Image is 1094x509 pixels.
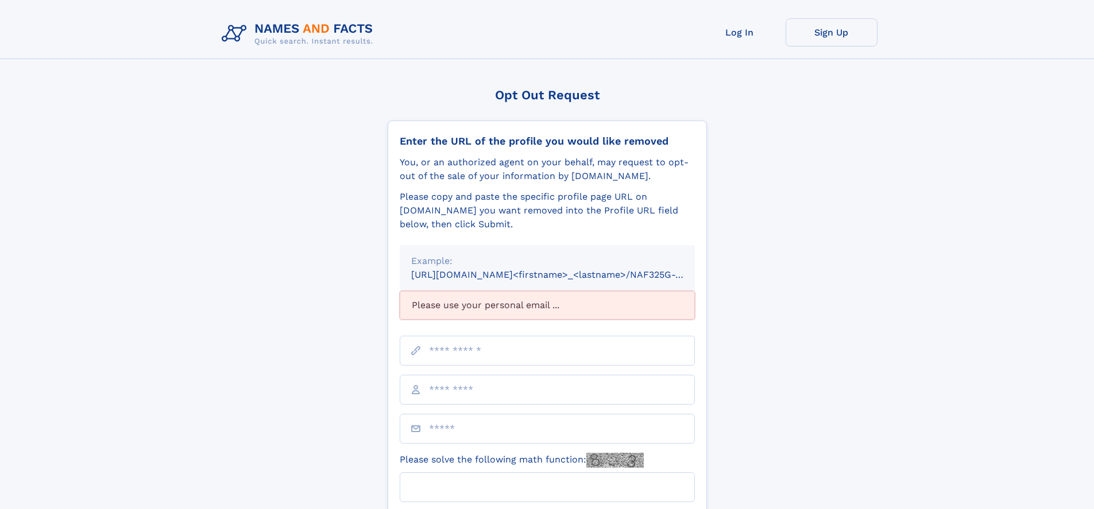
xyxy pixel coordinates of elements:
div: Enter the URL of the profile you would like removed [400,135,695,147]
img: Logo Names and Facts [217,18,382,49]
div: You, or an authorized agent on your behalf, may request to opt-out of the sale of your informatio... [400,156,695,183]
div: Opt Out Request [388,88,707,102]
small: [URL][DOMAIN_NAME]<firstname>_<lastname>/NAF325G-xxxxxxxx [411,269,717,280]
a: Log In [694,18,786,46]
div: Please use your personal email ... [400,291,695,320]
div: Example: [411,254,683,268]
div: Please copy and paste the specific profile page URL on [DOMAIN_NAME] you want removed into the Pr... [400,190,695,231]
a: Sign Up [786,18,877,46]
label: Please solve the following math function: [400,453,644,468]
